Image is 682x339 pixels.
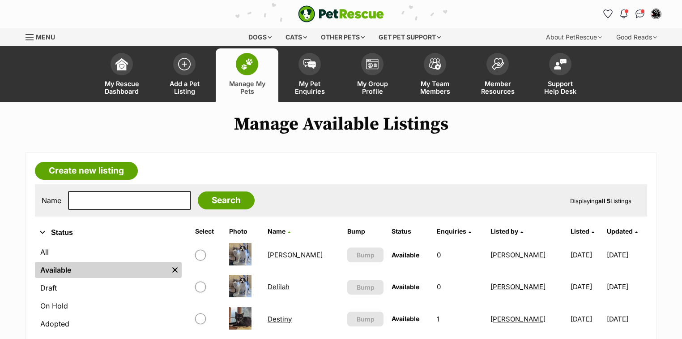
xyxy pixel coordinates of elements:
button: My account [649,7,663,21]
div: About PetRescue [540,28,608,46]
button: Bump [347,280,384,295]
a: Member Resources [466,48,529,102]
span: Menu [36,33,55,41]
a: Updated [607,227,638,235]
a: Delilah [268,282,290,291]
th: Select [192,224,225,239]
td: 0 [433,239,486,270]
span: Displaying Listings [570,197,631,204]
a: All [35,244,182,260]
img: logo-e224e6f780fb5917bec1dbf3a21bbac754714ae5b6737aabdf751b685950b380.svg [298,5,384,22]
span: Member Resources [477,80,518,95]
div: Cats [279,28,313,46]
span: Listed [571,227,589,235]
th: Bump [344,224,387,239]
span: Support Help Desk [540,80,580,95]
a: Enquiries [437,227,471,235]
span: Bump [357,282,375,292]
span: My Team Members [415,80,455,95]
img: team-members-icon-5396bd8760b3fe7c0b43da4ab00e1e3bb1a5d9ba89233759b79545d2d3fc5d0d.svg [429,58,441,70]
span: My Group Profile [352,80,392,95]
span: Available [392,315,419,322]
a: My Group Profile [341,48,404,102]
img: notifications-46538b983faf8c2785f20acdc204bb7945ddae34d4c08c2a6579f10ce5e182be.svg [620,9,627,18]
input: Search [198,191,255,209]
td: [DATE] [607,239,646,270]
a: My Rescue Dashboard [90,48,153,102]
img: member-resources-icon-8e73f808a243e03378d46382f2149f9095a855e16c252ad45f914b54edf8863c.svg [491,58,504,70]
span: translation missing: en.admin.listings.index.attributes.enquiries [437,227,466,235]
span: My Pet Enquiries [290,80,330,95]
a: PetRescue [298,5,384,22]
span: Add a Pet Listing [164,80,205,95]
a: Name [268,227,290,235]
div: Dogs [242,28,278,46]
img: Destiny [229,307,251,330]
a: Support Help Desk [529,48,592,102]
th: Photo [226,224,263,239]
span: Bump [357,314,375,324]
a: [PERSON_NAME] [490,251,546,259]
td: [DATE] [567,239,606,270]
strong: all 5 [598,197,610,204]
img: Deanna Walton profile pic [652,9,661,18]
a: Favourites [601,7,615,21]
a: On Hold [35,298,182,314]
a: Listed [571,227,594,235]
img: chat-41dd97257d64d25036548639549fe6c8038ab92f7586957e7f3b1b290dea8141.svg [635,9,645,18]
span: Listed by [490,227,518,235]
a: Add a Pet Listing [153,48,216,102]
td: [DATE] [607,271,646,302]
img: dashboard-icon-eb2f2d2d3e046f16d808141f083e7271f6b2e854fb5c12c21221c1fb7104beca.svg [115,58,128,70]
a: Destiny [268,315,292,323]
button: Bump [347,312,384,326]
label: Name [42,196,61,204]
span: My Rescue Dashboard [102,80,142,95]
a: [PERSON_NAME] [490,282,546,291]
img: group-profile-icon-3fa3cf56718a62981997c0bc7e787c4b2cf8bcc04b72c1350f741eb67cf2f40e.svg [366,59,379,70]
img: add-pet-listing-icon-0afa8454b4691262ce3f59096e99ab1cd57d4a30225e0717b998d2c9b9846f56.svg [178,58,191,70]
a: Draft [35,280,182,296]
a: Conversations [633,7,647,21]
div: Other pets [315,28,371,46]
span: Bump [357,250,375,260]
a: Available [35,262,168,278]
a: Listed by [490,227,523,235]
a: Manage My Pets [216,48,278,102]
img: pet-enquiries-icon-7e3ad2cf08bfb03b45e93fb7055b45f3efa6380592205ae92323e6603595dc1f.svg [303,59,316,69]
div: Good Reads [610,28,663,46]
a: [PERSON_NAME] [490,315,546,323]
ul: Account quick links [601,7,663,21]
span: Available [392,251,419,259]
span: Available [392,283,419,291]
th: Status [388,224,432,239]
a: Menu [26,28,61,44]
a: [PERSON_NAME] [268,251,323,259]
a: Adopted [35,316,182,332]
button: Bump [347,248,384,262]
td: 1 [433,304,486,335]
td: [DATE] [567,271,606,302]
td: [DATE] [567,304,606,335]
a: My Pet Enquiries [278,48,341,102]
td: [DATE] [607,304,646,335]
a: Create new listing [35,162,138,180]
img: help-desk-icon-fdf02630f3aa405de69fd3d07c3f3aa587a6932b1a1747fa1d2bba05be0121f9.svg [554,59,567,70]
a: My Team Members [404,48,466,102]
div: Get pet support [372,28,447,46]
span: Manage My Pets [227,80,267,95]
span: Updated [607,227,633,235]
img: manage-my-pets-icon-02211641906a0b7f246fdf0571729dbe1e7629f14944591b6c1af311fb30b64b.svg [241,58,253,70]
button: Notifications [617,7,631,21]
span: Name [268,227,286,235]
td: 0 [433,271,486,302]
button: Status [35,227,182,239]
a: Remove filter [168,262,182,278]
